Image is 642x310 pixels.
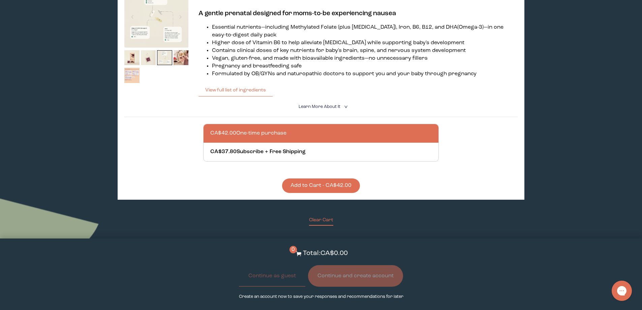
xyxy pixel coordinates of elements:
button: Add to Cart - CA$42.00 [282,178,360,193]
img: thumbnail image [124,68,140,83]
summary: Learn More About it < [299,104,344,110]
button: Continue as guest [239,265,305,287]
button: Clear Cart [309,217,333,226]
button: View full list of ingredients [198,83,273,97]
img: thumbnail image [174,50,189,65]
img: thumbnail image [157,50,172,65]
li: Vegan, gluten-free, and made with bioavailable ingredients—no unnecessary fillers [212,55,517,62]
span: 0 [289,246,297,253]
img: thumbnail image [141,50,156,65]
h3: A gentle prenatal designed for moms-to-be experiencing nausea [198,9,517,18]
li: Formulated by OB/GYNs and naturopathic doctors to support you and your baby through pregnancy [212,70,517,78]
li: Essential nutrients—including Methylated Folate (plus [MEDICAL_DATA]), Iron, B6, B12, and DHA (Om... [212,24,517,39]
iframe: Gorgias live chat messenger [608,278,635,303]
li: Contains clinical doses of key nutrients for baby's brain, spine, and nervous system development [212,47,517,55]
li: Higher dose of Vitamin B6 to help alleviate [MEDICAL_DATA] while supporting baby's development [212,39,517,47]
button: Continue and create account [308,265,403,287]
span: Learn More About it [299,105,340,109]
span: Pregnancy and breastfeeding safe [212,63,302,69]
p: Total: CA$0.00 [303,249,348,258]
img: thumbnail image [124,50,140,65]
i: < [342,105,348,109]
p: Create an account now to save your responses and recommendations for later [239,293,403,300]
